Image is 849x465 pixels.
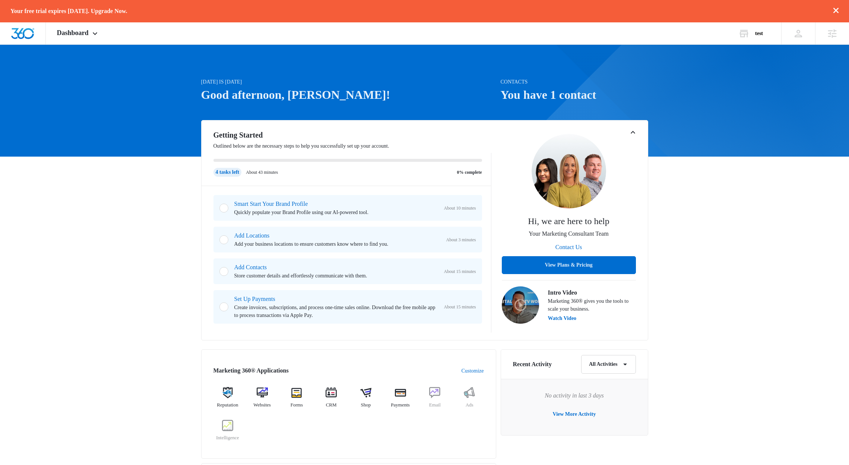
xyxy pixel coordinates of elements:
[10,7,127,15] p: Your free trial expires [DATE]. Upgrade Now.
[291,401,303,409] span: Forms
[213,420,242,447] a: Intelligence
[529,229,608,238] p: Your Marketing Consultant Team
[213,168,242,177] div: 4 tasks left
[548,288,636,297] h3: Intro Video
[462,367,484,375] a: Customize
[455,387,484,414] a: Ads
[457,169,482,176] p: 0% complete
[755,31,763,37] div: account name
[502,286,539,324] img: Intro Video
[446,236,476,243] span: About 3 minutes
[234,240,440,248] p: Add your business locations to ensure customers know where to find you.
[46,22,111,44] div: Dashboard
[501,78,648,86] p: Contacts
[282,387,311,414] a: Forms
[352,387,380,414] a: Shop
[513,391,636,400] p: No activity in last 3 days
[386,387,415,414] a: Payments
[548,297,636,313] p: Marketing 360® gives you the tools to scale your business.
[548,316,577,321] button: Watch Video
[234,264,267,270] a: Add Contacts
[502,256,636,274] button: View Plans & Pricing
[548,238,590,256] button: Contact Us
[213,387,242,414] a: Reputation
[213,129,491,141] h2: Getting Started
[246,169,278,176] p: About 43 minutes
[391,401,410,409] span: Payments
[429,401,441,409] span: Email
[234,272,438,280] p: Store customer details and effortlessly communicate with them.
[444,268,476,275] span: About 15 minutes
[213,142,491,150] p: Outlined below are the necessary steps to help you successfully set up your account.
[581,355,636,374] button: All Activities
[444,205,476,211] span: About 10 minutes
[253,401,271,409] span: Websites
[528,214,609,228] p: Hi, we are here to help
[217,401,238,409] span: Reputation
[234,304,438,319] p: Create invoices, subscriptions, and process one-time sales online. Download the free mobile app t...
[444,304,476,310] span: About 15 minutes
[361,401,371,409] span: Shop
[326,401,337,409] span: CRM
[545,405,604,423] button: View More Activity
[501,86,648,104] h1: You have 1 contact
[201,78,496,86] p: [DATE] is [DATE]
[234,232,270,239] a: Add Locations
[421,387,449,414] a: Email
[234,208,438,216] p: Quickly populate your Brand Profile using our AI-powered tool.
[513,360,552,369] h6: Recent Activity
[317,387,346,414] a: CRM
[57,29,89,37] span: Dashboard
[248,387,276,414] a: Websites
[466,401,473,409] span: Ads
[833,7,839,15] button: dismiss this dialog
[234,296,275,302] a: Set Up Payments
[213,366,289,375] h2: Marketing 360® Applications
[216,434,239,442] span: Intelligence
[234,201,308,207] a: Smart Start Your Brand Profile
[628,128,637,137] button: Toggle Collapse
[201,86,496,104] h1: Good afternoon, [PERSON_NAME]!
